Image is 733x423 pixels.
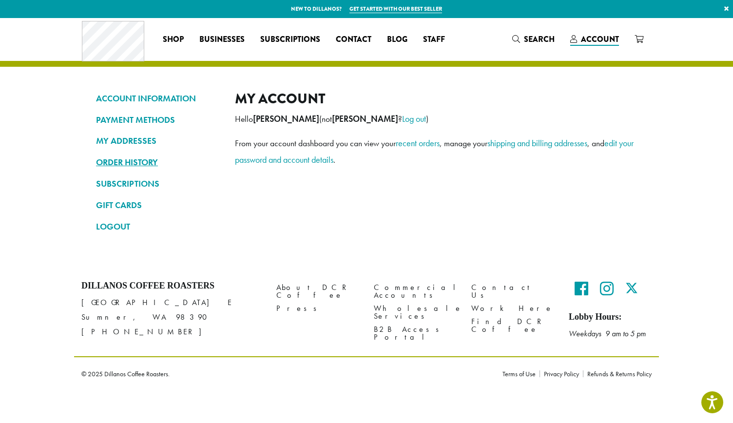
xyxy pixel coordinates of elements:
span: Search [524,34,555,45]
a: Staff [415,32,453,47]
a: Terms of Use [502,370,540,377]
span: Subscriptions [260,34,320,46]
a: shipping and billing addresses [487,137,587,149]
p: [GEOGRAPHIC_DATA] E Sumner, WA 98390 [PHONE_NUMBER] [81,295,262,339]
a: About DCR Coffee [276,281,359,302]
h2: My account [235,90,637,107]
a: GIFT CARDS [96,197,220,213]
a: Work Here [471,302,554,315]
span: Staff [423,34,445,46]
a: Wholesale Services [374,302,457,323]
span: Shop [163,34,184,46]
a: PAYMENT METHODS [96,112,220,128]
p: © 2025 Dillanos Coffee Roasters. [81,370,488,377]
span: Blog [387,34,407,46]
a: Log out [402,113,426,124]
em: Weekdays 9 am to 5 pm [569,328,646,339]
a: Find DCR Coffee [471,315,554,336]
h4: Dillanos Coffee Roasters [81,281,262,291]
a: ORDER HISTORY [96,154,220,171]
span: Contact [336,34,371,46]
strong: [PERSON_NAME] [253,114,319,124]
a: Privacy Policy [540,370,583,377]
a: Search [504,31,562,47]
a: recent orders [396,137,440,149]
span: Account [581,34,619,45]
a: Commercial Accounts [374,281,457,302]
span: Businesses [199,34,245,46]
a: Shop [155,32,192,47]
a: ACCOUNT INFORMATION [96,90,220,107]
strong: [PERSON_NAME] [332,114,398,124]
nav: Account pages [96,90,220,243]
h5: Lobby Hours: [569,312,652,323]
a: Refunds & Returns Policy [583,370,652,377]
p: From your account dashboard you can view your , manage your , and . [235,135,637,168]
a: SUBSCRIPTIONS [96,175,220,192]
a: B2B Access Portal [374,323,457,344]
p: Hello (not ? ) [235,111,637,127]
a: Contact Us [471,281,554,302]
a: Press [276,302,359,315]
a: MY ADDRESSES [96,133,220,149]
a: Get started with our best seller [349,5,442,13]
a: LOGOUT [96,218,220,235]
